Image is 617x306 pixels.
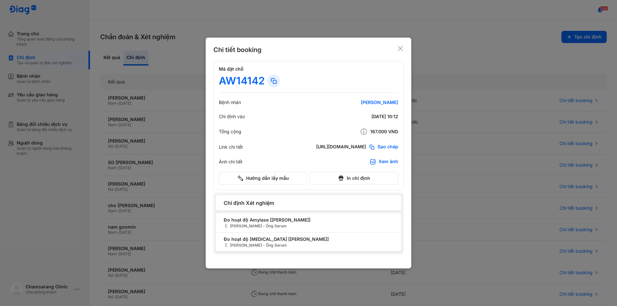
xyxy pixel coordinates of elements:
[219,66,398,72] h4: Mã đặt chỗ
[378,144,398,150] span: Sao chép
[321,114,398,119] div: [DATE] 10:12
[379,159,398,165] div: Xem ảnh
[219,159,243,165] div: Ảnh chi tiết
[310,172,398,185] button: In chỉ định
[219,172,307,185] button: Hướng dẫn lấy mẫu
[219,114,245,119] div: Chỉ định vào
[321,128,398,136] div: 167.000 VND
[219,100,241,105] div: Bệnh nhân
[321,100,398,105] div: [PERSON_NAME]
[316,144,366,150] div: [URL][DOMAIN_NAME]
[213,45,262,54] div: Chi tiết booking
[224,242,393,248] span: [PERSON_NAME] - Ống Serum
[219,144,243,150] div: Link chi tiết
[219,74,265,87] div: AW14142
[219,129,241,135] div: Tổng cộng
[224,236,393,242] span: Đo hoạt độ [MEDICAL_DATA] [[PERSON_NAME]]
[224,223,393,229] span: [PERSON_NAME] - Ống Serum
[224,199,393,207] span: Chỉ định Xét nghiệm
[224,216,393,223] span: Đo hoạt độ Amylase [[PERSON_NAME]]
